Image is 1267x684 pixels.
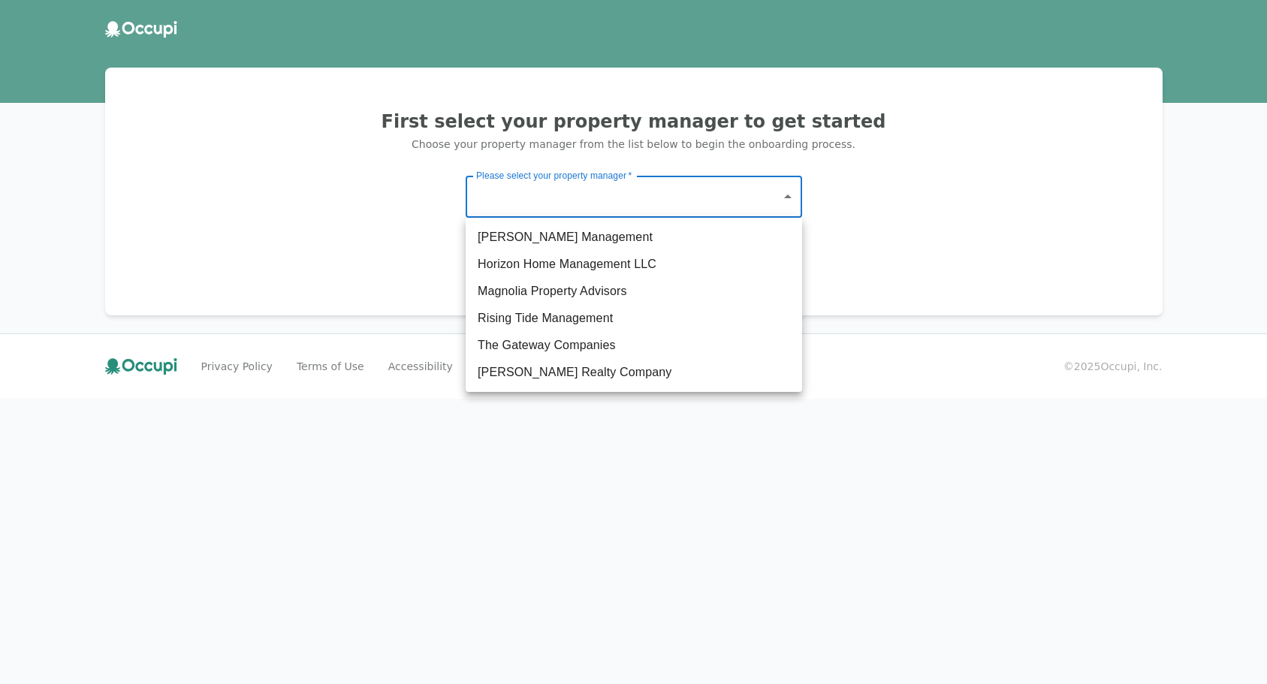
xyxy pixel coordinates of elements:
li: Rising Tide Management [466,305,802,332]
li: Magnolia Property Advisors [466,278,802,305]
li: The Gateway Companies [466,332,802,359]
li: [PERSON_NAME] Realty Company [466,359,802,386]
li: [PERSON_NAME] Management [466,224,802,251]
li: Horizon Home Management LLC [466,251,802,278]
